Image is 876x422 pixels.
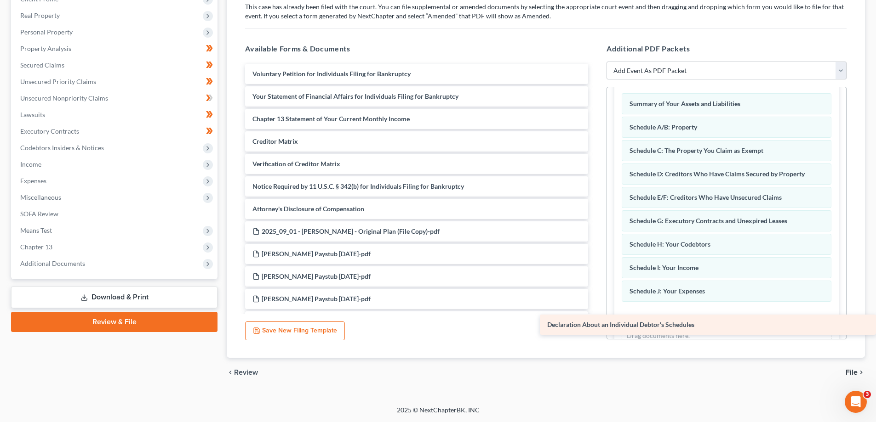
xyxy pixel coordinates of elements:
span: Schedule D: Creditors Who Have Claims Secured by Property [630,170,805,178]
div: 2025 © NextChapterBK, INC [176,405,700,422]
span: Miscellaneous [20,193,61,201]
span: Voluntary Petition for Individuals Filing for Bankruptcy [252,70,411,78]
span: Means Test [20,226,52,234]
span: Review [234,369,258,376]
span: Codebtors Insiders & Notices [20,144,104,152]
span: Chapter 13 [20,243,52,251]
button: Save New Filing Template [245,321,345,341]
span: Secured Claims [20,61,64,69]
span: File [846,369,858,376]
a: Unsecured Priority Claims [13,73,218,90]
span: Schedule H: Your Codebtors [630,240,710,248]
span: Schedule A/B: Property [630,123,697,131]
span: Expenses [20,177,46,185]
span: Verification of Creditor Matrix [252,160,340,168]
span: Income [20,160,41,168]
span: Lawsuits [20,111,45,118]
span: Summary of Your Assets and Liabilities [630,100,740,107]
p: This case has already been filed with the court. You can file supplemental or amended documents b... [245,2,847,21]
i: chevron_right [858,369,865,376]
a: Secured Claims [13,57,218,73]
span: Property Analysis [20,45,71,52]
h5: Available Forms & Documents [245,43,588,54]
span: Schedule G: Executory Contracts and Unexpired Leases [630,217,787,225]
span: Additional Documents [20,259,85,267]
span: Unsecured Nonpriority Claims [20,94,108,102]
span: [PERSON_NAME] Paystub [DATE]-pdf [262,250,371,258]
iframe: Intercom live chat [845,391,867,413]
span: [PERSON_NAME] Paystub [DATE]-pdf [262,272,371,280]
a: SOFA Review [13,206,218,222]
span: Creditor Matrix [252,137,298,145]
span: Attorney's Disclosure of Compensation [252,205,364,213]
span: Notice Required by 11 U.S.C. § 342(b) for Individuals Filing for Bankruptcy [252,182,464,190]
a: Download & Print [11,287,218,308]
span: Schedule J: Your Expenses [630,287,705,295]
span: SOFA Review [20,210,58,218]
div: Drag documents here. [622,326,831,345]
span: Schedule C: The Property You Claim as Exempt [630,146,763,154]
a: Review & File [11,312,218,332]
span: Unsecured Priority Claims [20,78,96,85]
span: Schedule I: Your Income [630,264,699,271]
span: Chapter 13 Statement of Your Current Monthly Income [252,115,410,123]
h5: Additional PDF Packets [607,43,847,54]
span: Executory Contracts [20,127,79,135]
i: chevron_left [227,369,234,376]
span: 3 [864,391,871,398]
a: Property Analysis [13,40,218,57]
span: 2025_09_01 - [PERSON_NAME] - Original Plan (File Copy)-pdf [262,227,440,235]
span: Declaration About an Individual Debtor's Schedules [547,321,694,328]
span: [PERSON_NAME] Paystub [DATE]-pdf [262,295,371,303]
span: Real Property [20,11,60,19]
span: Personal Property [20,28,73,36]
span: Schedule E/F: Creditors Who Have Unsecured Claims [630,193,782,201]
a: Executory Contracts [13,123,218,140]
a: Lawsuits [13,107,218,123]
span: Your Statement of Financial Affairs for Individuals Filing for Bankruptcy [252,92,458,100]
button: chevron_left Review [227,369,267,376]
a: Unsecured Nonpriority Claims [13,90,218,107]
